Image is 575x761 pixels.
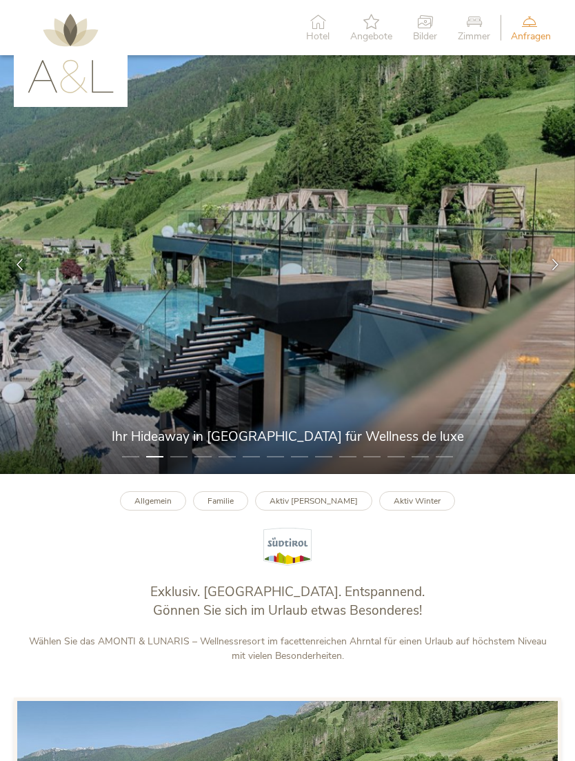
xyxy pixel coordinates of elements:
span: Anfragen [511,32,551,41]
span: Gönnen Sie sich im Urlaub etwas Besonderes! [153,602,422,620]
a: Aktiv [PERSON_NAME] [255,491,372,511]
img: Südtirol [263,528,312,566]
a: Familie [193,491,248,511]
b: Allgemein [134,495,172,506]
b: Aktiv Winter [394,495,441,506]
a: Allgemein [120,491,186,511]
img: AMONTI & LUNARIS Wellnessresort [28,14,114,93]
p: Wählen Sie das AMONTI & LUNARIS – Wellnessresort im facettenreichen Ahrntal für einen Urlaub auf ... [28,634,547,663]
span: Exklusiv. [GEOGRAPHIC_DATA]. Entspannend. [150,583,425,601]
b: Familie [208,495,234,506]
span: Angebote [350,32,392,41]
a: Aktiv Winter [379,491,455,511]
b: Aktiv [PERSON_NAME] [270,495,358,506]
span: Hotel [306,32,330,41]
span: Bilder [413,32,437,41]
span: Zimmer [458,32,490,41]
